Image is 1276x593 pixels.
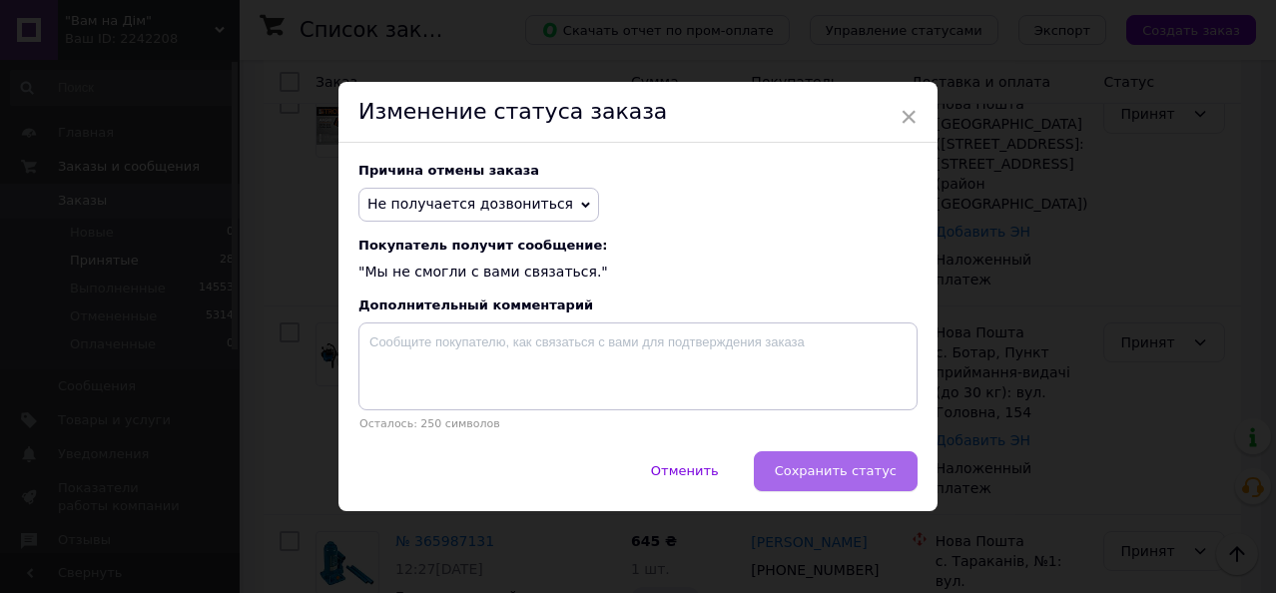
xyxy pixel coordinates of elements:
span: Сохранить статус [775,463,897,478]
span: × [900,100,918,134]
p: Осталось: 250 символов [358,417,918,430]
div: Дополнительный комментарий [358,297,918,312]
div: "Мы не смогли с вами связаться." [358,238,918,283]
span: Отменить [651,463,719,478]
button: Сохранить статус [754,451,918,491]
span: Не получается дозвониться [367,196,573,212]
button: Отменить [630,451,740,491]
div: Причина отмены заказа [358,163,918,178]
span: Покупатель получит сообщение: [358,238,918,253]
div: Изменение статуса заказа [338,82,938,143]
